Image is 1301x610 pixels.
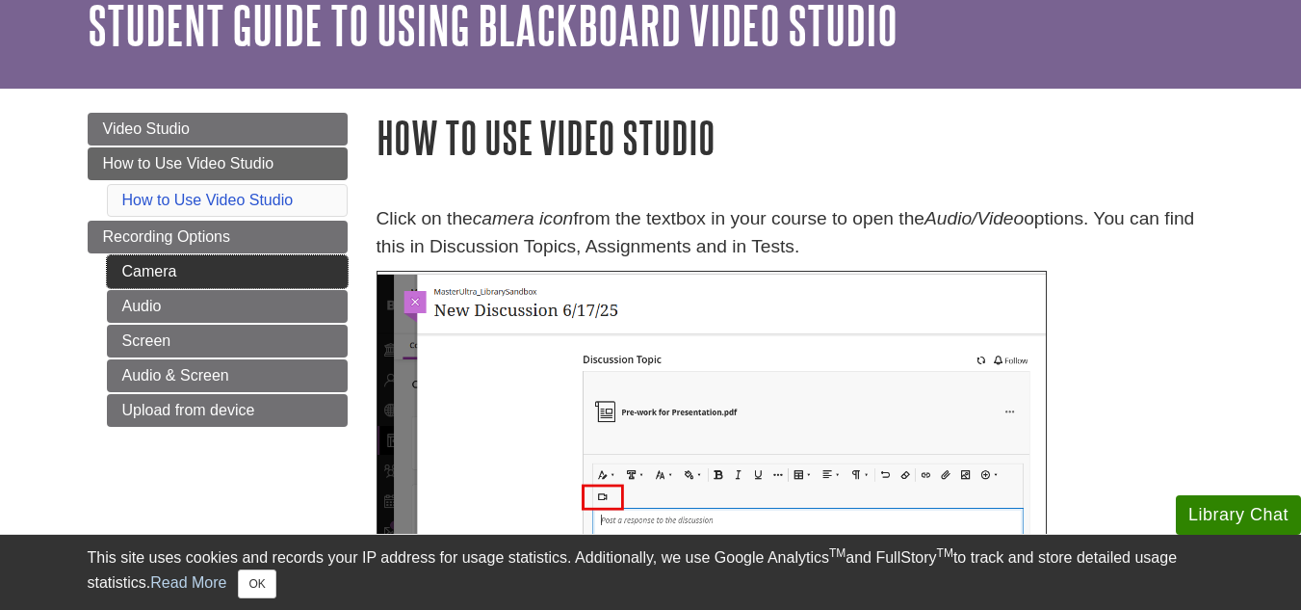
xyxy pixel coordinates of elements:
[377,113,1214,162] h1: How to Use Video Studio
[1176,495,1301,535] button: Library Chat
[103,228,231,245] span: Recording Options
[107,255,348,288] a: Camera
[107,394,348,427] a: Upload from device
[107,290,348,323] a: Audio
[107,325,348,358] a: Screen
[88,147,348,180] a: How to Use Video Studio
[88,221,348,253] a: Recording Options
[829,546,846,560] sup: TM
[924,208,1024,228] em: Audio/Video
[103,155,274,172] span: How to Use Video Studio
[88,113,348,146] a: Video Studio
[937,546,953,560] sup: TM
[473,208,574,228] em: camera icon
[122,192,294,208] a: How to Use Video Studio
[103,120,190,137] span: Video Studio
[377,205,1214,261] p: Click on the from the textbox in your course to open the options. You can find this in Discussion...
[150,574,226,591] a: Read More
[88,546,1214,598] div: This site uses cookies and records your IP address for usage statistics. Additionally, we use Goo...
[238,570,275,598] button: Close
[107,359,348,392] a: Audio & Screen
[88,113,348,427] div: Guide Page Menu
